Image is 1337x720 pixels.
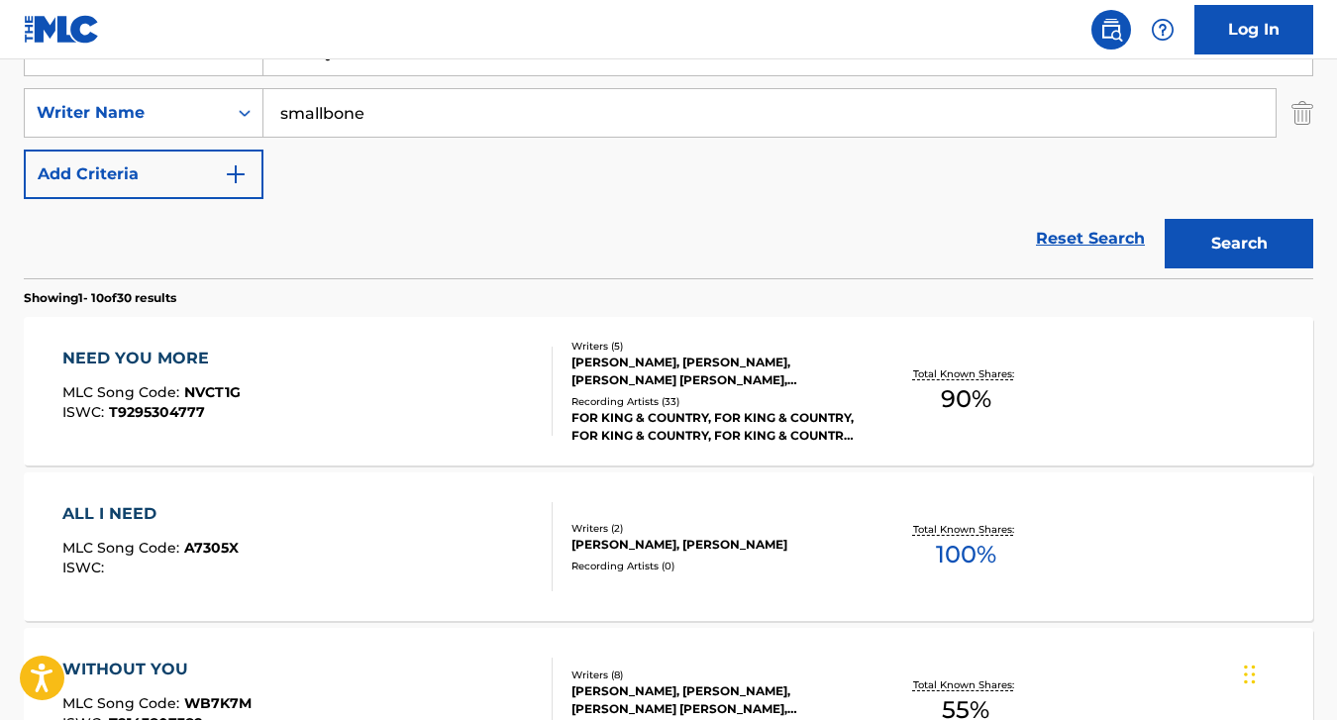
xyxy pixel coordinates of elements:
[941,381,991,417] span: 90 %
[24,317,1313,465] a: NEED YOU MOREMLC Song Code:NVCT1GISWC:T9295304777Writers (5)[PERSON_NAME], [PERSON_NAME], [PERSON...
[571,559,859,573] div: Recording Artists ( 0 )
[913,366,1019,381] p: Total Known Shares:
[62,539,184,557] span: MLC Song Code :
[1244,645,1256,704] div: Drag
[1026,217,1155,260] a: Reset Search
[571,394,859,409] div: Recording Artists ( 33 )
[184,383,241,401] span: NVCT1G
[224,162,248,186] img: 9d2ae6d4665cec9f34b9.svg
[109,403,205,421] span: T9295304777
[62,383,184,401] span: MLC Song Code :
[24,289,176,307] p: Showing 1 - 10 of 30 results
[24,27,1313,278] form: Search Form
[1194,5,1313,54] a: Log In
[37,101,215,125] div: Writer Name
[62,347,241,370] div: NEED YOU MORE
[184,694,252,712] span: WB7K7M
[571,682,859,718] div: [PERSON_NAME], [PERSON_NAME], [PERSON_NAME] [PERSON_NAME], [PERSON_NAME], [PERSON_NAME], [PERSON_...
[62,403,109,421] span: ISWC :
[62,559,109,576] span: ISWC :
[184,539,239,557] span: A7305X
[936,537,996,572] span: 100 %
[1099,18,1123,42] img: search
[571,521,859,536] div: Writers ( 2 )
[24,150,263,199] button: Add Criteria
[24,472,1313,621] a: ALL I NEEDMLC Song Code:A7305XISWC:Writers (2)[PERSON_NAME], [PERSON_NAME]Recording Artists (0)To...
[571,536,859,554] div: [PERSON_NAME], [PERSON_NAME]
[1091,10,1131,50] a: Public Search
[62,694,184,712] span: MLC Song Code :
[1165,219,1313,268] button: Search
[62,658,252,681] div: WITHOUT YOU
[1143,10,1183,50] div: Help
[571,409,859,445] div: FOR KING & COUNTRY, FOR KING & COUNTRY, FOR KING & COUNTRY, FOR KING & COUNTRY, FOR KING & COUNTRY
[62,502,239,526] div: ALL I NEED
[571,339,859,354] div: Writers ( 5 )
[24,15,100,44] img: MLC Logo
[571,668,859,682] div: Writers ( 8 )
[913,677,1019,692] p: Total Known Shares:
[571,354,859,389] div: [PERSON_NAME], [PERSON_NAME], [PERSON_NAME] [PERSON_NAME], [PERSON_NAME] [PERSON_NAME] ST [PERSON...
[913,522,1019,537] p: Total Known Shares:
[1291,88,1313,138] img: Delete Criterion
[1151,18,1175,42] img: help
[1238,625,1337,720] iframe: Chat Widget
